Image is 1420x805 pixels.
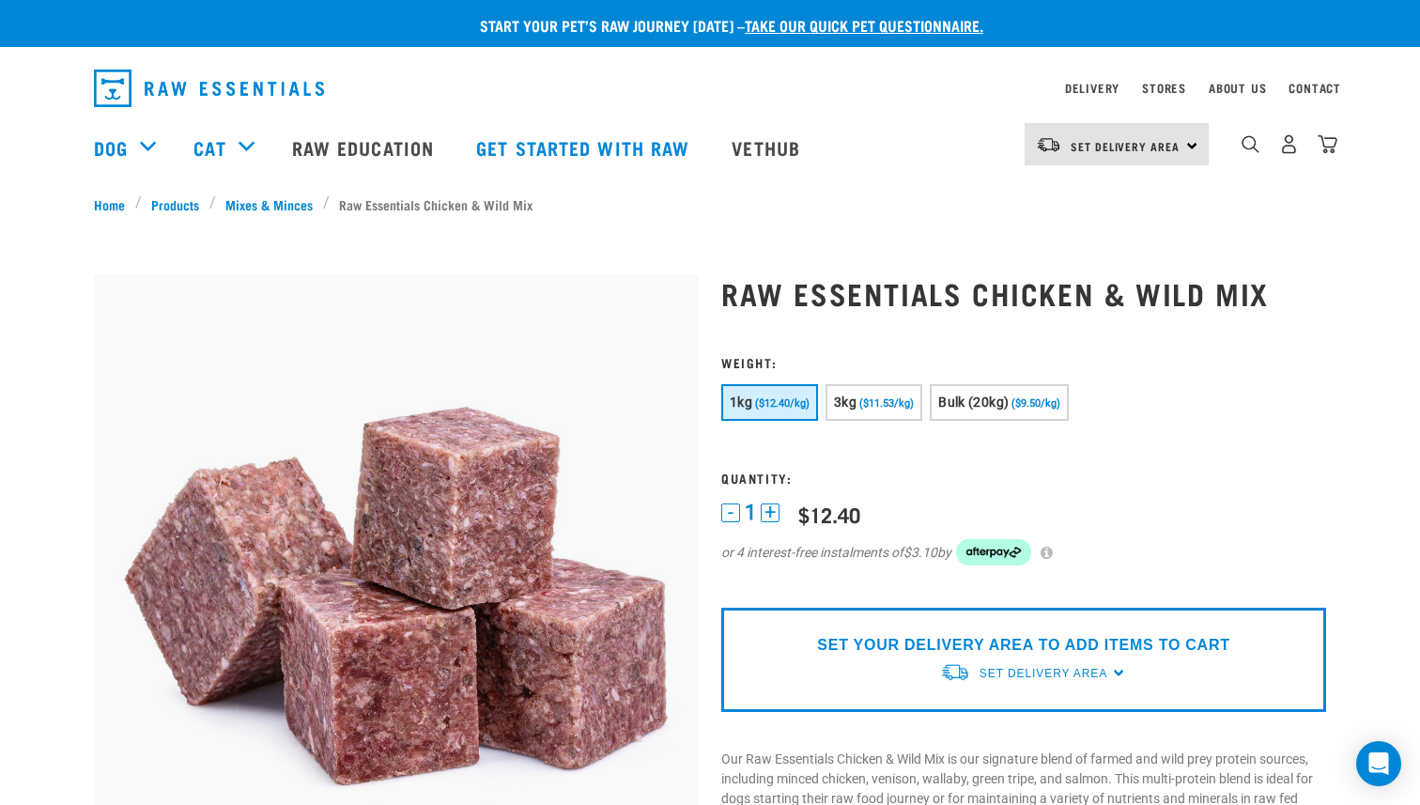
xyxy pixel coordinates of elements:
[761,503,779,522] button: +
[1065,85,1119,91] a: Delivery
[721,384,818,421] button: 1kg ($12.40/kg)
[142,194,209,214] a: Products
[826,384,922,421] button: 3kg ($11.53/kg)
[1142,85,1186,91] a: Stores
[721,276,1326,310] h1: Raw Essentials Chicken & Wild Mix
[1071,143,1180,149] span: Set Delivery Area
[1209,85,1266,91] a: About Us
[457,110,713,185] a: Get started with Raw
[721,471,1326,485] h3: Quantity:
[1356,741,1401,786] div: Open Intercom Messenger
[1289,85,1341,91] a: Contact
[1318,134,1337,154] img: home-icon@2x.png
[980,667,1107,680] span: Set Delivery Area
[94,194,135,214] a: Home
[903,543,937,563] span: $3.10
[713,110,824,185] a: Vethub
[1011,397,1060,410] span: ($9.50/kg)
[798,503,860,526] div: $12.40
[938,395,1009,410] span: Bulk (20kg)
[721,539,1326,565] div: or 4 interest-free instalments of by
[721,355,1326,369] h3: Weight:
[745,503,756,522] span: 1
[79,62,1341,115] nav: dropdown navigation
[1242,135,1259,153] img: home-icon-1@2x.png
[193,133,225,162] a: Cat
[273,110,457,185] a: Raw Education
[755,397,810,410] span: ($12.40/kg)
[817,634,1229,657] p: SET YOUR DELIVERY AREA TO ADD ITEMS TO CART
[940,662,970,682] img: van-moving.png
[1036,136,1061,153] img: van-moving.png
[94,70,324,107] img: Raw Essentials Logo
[94,194,1326,214] nav: breadcrumbs
[930,384,1069,421] button: Bulk (20kg) ($9.50/kg)
[94,133,128,162] a: Dog
[956,539,1031,565] img: Afterpay
[1279,134,1299,154] img: user.png
[216,194,323,214] a: Mixes & Minces
[730,395,752,410] span: 1kg
[834,395,857,410] span: 3kg
[745,21,983,29] a: take our quick pet questionnaire.
[721,503,740,522] button: -
[859,397,914,410] span: ($11.53/kg)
